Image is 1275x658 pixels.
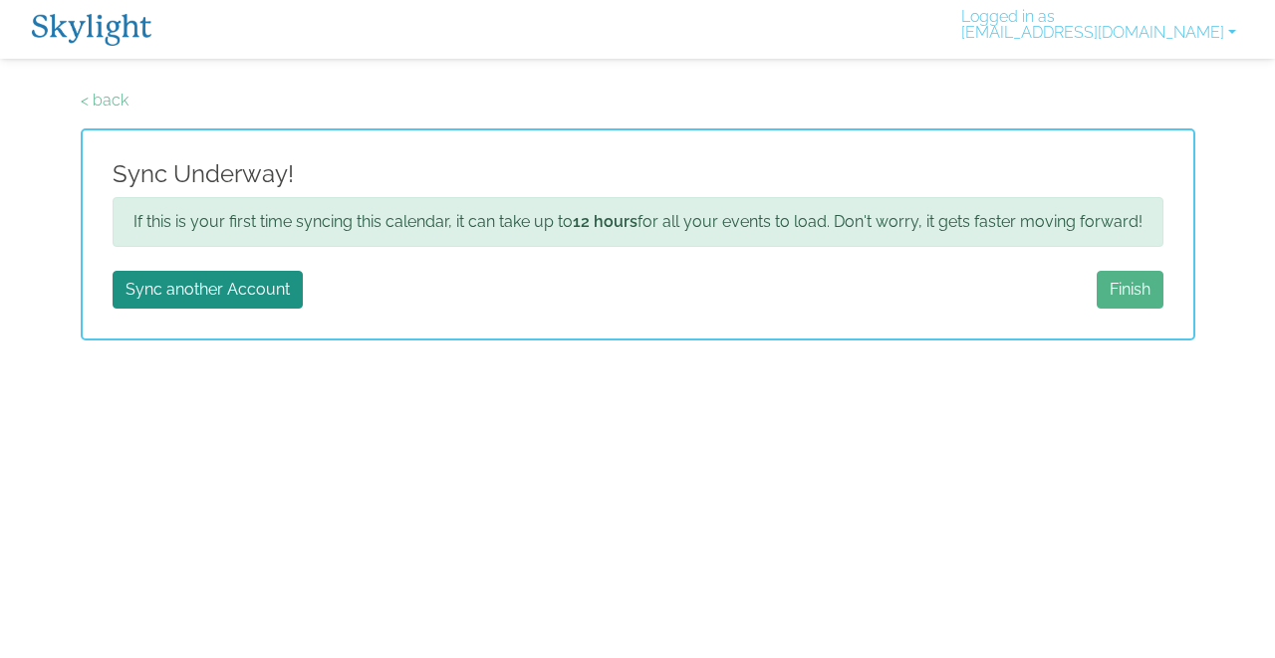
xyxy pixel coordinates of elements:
[573,212,637,231] b: 12 hours
[113,271,303,309] a: Sync another Account
[32,14,151,46] img: Skylight
[953,9,1244,49] a: Logged in as[EMAIL_ADDRESS][DOMAIN_NAME]
[1097,271,1163,309] a: Finish
[113,197,1163,247] div: If this is your first time syncing this calendar, it can take up to for all your events to load. ...
[113,160,1163,189] h4: Sync Underway!
[81,91,128,110] a: < back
